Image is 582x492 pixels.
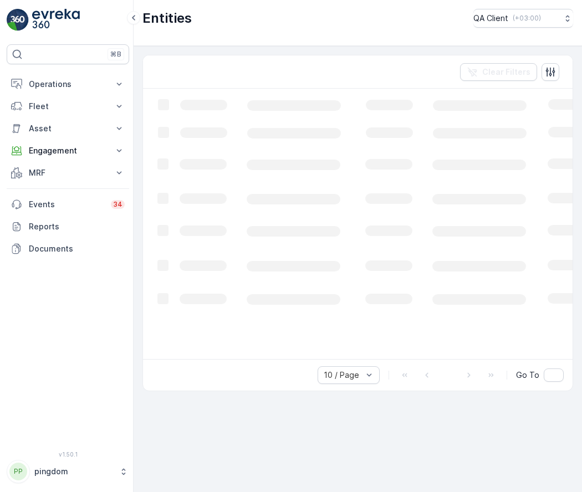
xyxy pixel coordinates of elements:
[516,370,539,381] span: Go To
[29,167,107,178] p: MRF
[7,238,129,260] a: Documents
[113,200,122,209] p: 34
[460,63,537,81] button: Clear Filters
[29,101,107,112] p: Fleet
[7,95,129,117] button: Fleet
[34,466,114,477] p: pingdom
[482,66,530,78] p: Clear Filters
[29,123,107,134] p: Asset
[7,451,129,458] span: v 1.50.1
[29,199,104,210] p: Events
[29,221,125,232] p: Reports
[513,14,541,23] p: ( +03:00 )
[7,162,129,184] button: MRF
[7,73,129,95] button: Operations
[142,9,192,27] p: Entities
[7,9,29,31] img: logo
[7,193,129,216] a: Events34
[7,460,129,483] button: PPpingdom
[32,9,80,31] img: logo_light-DOdMpM7g.png
[473,13,508,24] p: QA Client
[7,140,129,162] button: Engagement
[9,463,27,480] div: PP
[29,145,107,156] p: Engagement
[7,216,129,238] a: Reports
[473,9,573,28] button: QA Client(+03:00)
[29,243,125,254] p: Documents
[29,79,107,90] p: Operations
[110,50,121,59] p: ⌘B
[7,117,129,140] button: Asset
